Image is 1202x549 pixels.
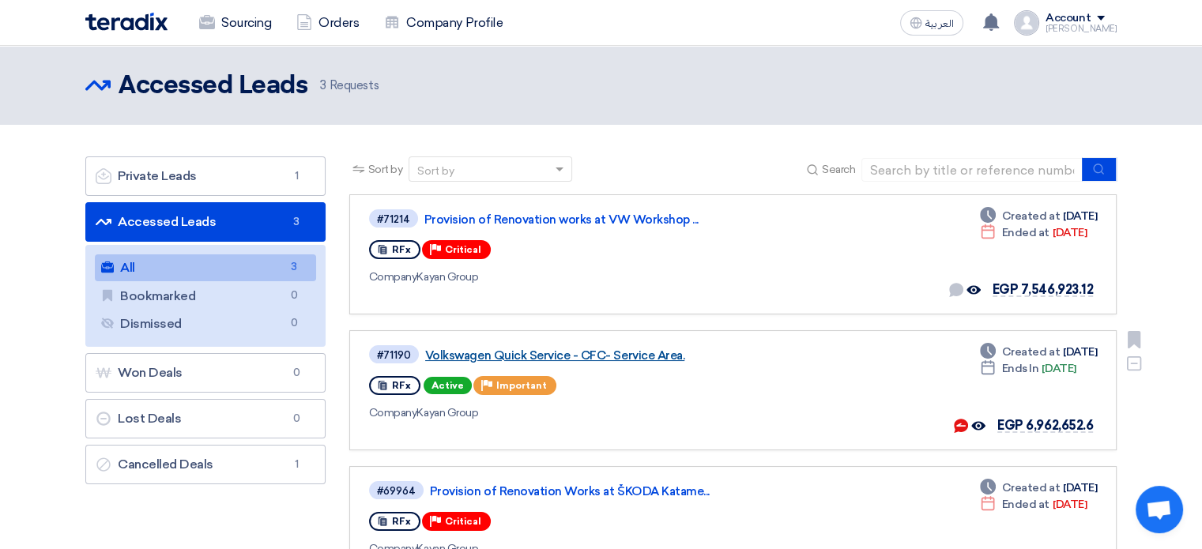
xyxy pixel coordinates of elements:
[997,418,1093,433] span: EGP 6,962,652.6
[85,353,326,393] a: Won Deals0
[1046,24,1117,33] div: [PERSON_NAME]
[284,259,303,276] span: 3
[369,270,417,284] span: Company
[861,158,1083,182] input: Search by title or reference number
[287,457,306,472] span: 1
[1046,12,1091,25] div: Account
[377,486,416,496] div: #69964
[85,13,168,31] img: Teradix logo
[980,224,1087,241] div: [DATE]
[392,244,411,255] span: RFx
[496,380,547,391] span: Important
[369,269,823,285] div: Kayan Group
[187,6,284,40] a: Sourcing
[284,288,303,304] span: 0
[287,365,306,381] span: 0
[85,202,326,242] a: Accessed Leads3
[1002,224,1049,241] span: Ended at
[900,10,963,36] button: العربية
[925,18,954,29] span: العربية
[1002,360,1039,377] span: Ends In
[980,344,1097,360] div: [DATE]
[1002,496,1049,513] span: Ended at
[1014,10,1039,36] img: profile_test.png
[119,70,307,102] h2: Accessed Leads
[1002,479,1060,496] span: Created at
[85,399,326,438] a: Lost Deals0
[430,484,825,498] a: Provision of Renovation Works at ŠKODA Katame...
[369,404,823,421] div: Kayan Group
[377,214,410,224] div: #71214
[369,406,417,419] span: Company
[377,350,411,360] div: #71190
[980,360,1076,377] div: [DATE]
[424,377,472,394] span: Active
[980,208,1097,224] div: [DATE]
[424,212,820,227] a: Provision of Renovation works at VW Workshop ...
[287,168,306,184] span: 1
[85,156,326,196] a: Private Leads1
[284,6,371,40] a: Orders
[980,496,1087,513] div: [DATE]
[95,310,316,337] a: Dismissed
[284,315,303,332] span: 0
[368,161,403,178] span: Sort by
[287,214,306,230] span: 3
[1136,486,1183,533] div: Open chat
[287,411,306,427] span: 0
[371,6,515,40] a: Company Profile
[445,516,481,527] span: Critical
[320,78,326,92] span: 3
[980,479,1097,496] div: [DATE]
[1002,208,1060,224] span: Created at
[392,516,411,527] span: RFx
[95,283,316,310] a: Bookmarked
[320,77,379,95] span: Requests
[95,254,316,281] a: All
[85,445,326,484] a: Cancelled Deals1
[445,244,481,255] span: Critical
[1002,344,1060,360] span: Created at
[417,163,454,179] div: Sort by
[392,380,411,391] span: RFx
[425,348,820,363] a: Volkswagen Quick Service - CFC- Service Area.
[993,282,1093,297] span: EGP 7,546,923.12
[822,161,855,178] span: Search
